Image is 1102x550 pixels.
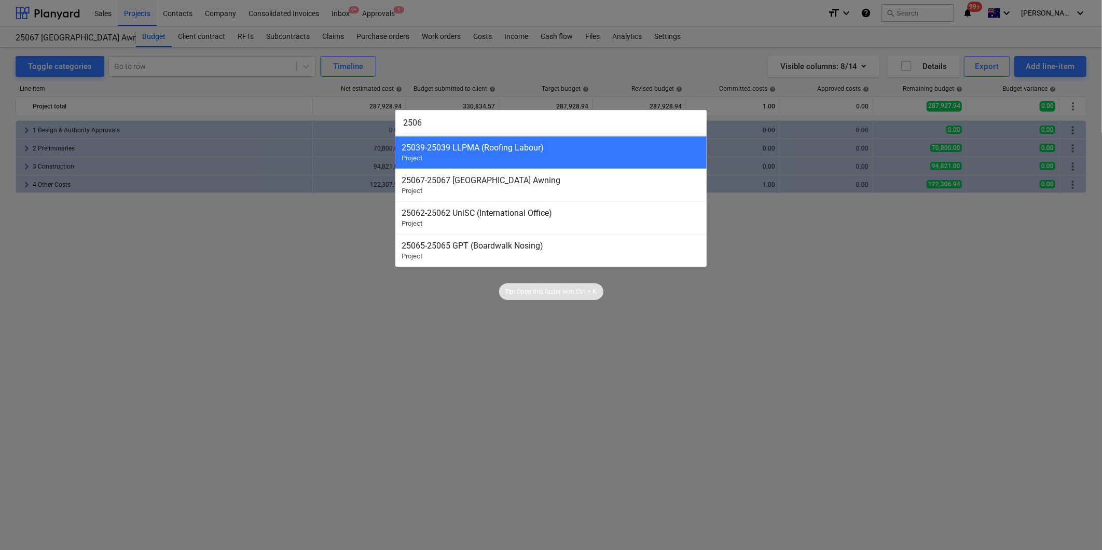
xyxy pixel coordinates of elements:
div: 25039 - 25039 LLPMA (Roofing Labour) [402,143,700,153]
div: 25067 - 25067 [GEOGRAPHIC_DATA] Awning [402,175,700,185]
span: Project [402,154,422,162]
div: 25065-25065 GPT (Boardwalk Nosing)Project [395,234,707,267]
p: Open this faster with [517,287,575,296]
p: Ctrl + K [576,287,597,296]
div: Tip:Open this faster withCtrl + K [499,283,603,300]
div: 25062 - 25062 UniSC (International Office) [402,208,700,218]
span: Project [402,219,422,227]
div: 25062-25062 UniSC (International Office)Project [395,201,707,234]
input: Search for projects, articles, contracts, Claims, subcontractors... [395,110,707,136]
div: 25067-25067 [GEOGRAPHIC_DATA] AwningProject [395,169,707,201]
span: Project [402,187,422,195]
div: 25065 - 25065 GPT (Boardwalk Nosing) [402,241,700,251]
span: Project [402,252,422,260]
p: Tip: [505,287,516,296]
iframe: Chat Widget [1050,500,1102,550]
div: 25039-25039 LLPMA (Roofing Labour)Project [395,136,707,169]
